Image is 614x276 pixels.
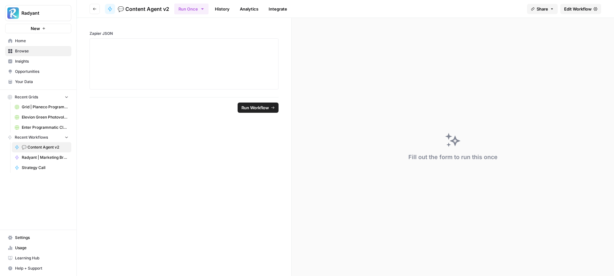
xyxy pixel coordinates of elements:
a: 💬 Content Agent v2 [105,4,169,14]
span: Share [537,6,548,12]
span: Grid | Planeco Programmatic Cluster [22,104,68,110]
span: Elevion Green Photovoltaik + [Gewerbe] [22,114,68,120]
span: Edit Workflow [564,6,592,12]
a: Edit Workflow [560,4,601,14]
span: Enter Programmatic Cluster Wärmepumpe Förderung + Local [22,125,68,130]
a: Integrate [265,4,291,14]
a: Opportunities [5,66,71,77]
span: Strategy Call [22,165,68,171]
a: Enter Programmatic Cluster Wärmepumpe Förderung + Local [12,122,71,133]
span: 💬 Content Agent v2 [118,5,169,13]
a: Your Data [5,77,71,87]
span: Opportunities [15,69,68,74]
img: Radyant Logo [7,7,19,19]
span: Recent Grids [15,94,38,100]
span: Usage [15,245,68,251]
span: Insights [15,58,68,64]
a: Analytics [236,4,262,14]
a: Learning Hub [5,253,71,263]
span: Radyant | Marketing Breakdowns | Newsletter [22,155,68,160]
span: Your Data [15,79,68,85]
a: History [211,4,233,14]
span: Radyant [21,10,60,16]
button: Help + Support [5,263,71,273]
span: Settings [15,235,68,241]
span: Browse [15,48,68,54]
a: Strategy Call [12,163,71,173]
button: Workspace: Radyant [5,5,71,21]
div: Fill out the form to run this once [408,153,498,162]
span: Help + Support [15,265,68,271]
span: Home [15,38,68,44]
button: Run Workflow [238,103,279,113]
button: Run Once [174,4,209,14]
a: Usage [5,243,71,253]
label: Zapier JSON [90,31,279,36]
button: Share [527,4,558,14]
a: Insights [5,56,71,66]
a: Home [5,36,71,46]
a: Grid | Planeco Programmatic Cluster [12,102,71,112]
span: Recent Workflows [15,134,48,140]
button: New [5,24,71,33]
button: Recent Workflows [5,133,71,142]
span: Learning Hub [15,255,68,261]
a: Settings [5,233,71,243]
a: Radyant | Marketing Breakdowns | Newsletter [12,152,71,163]
button: Recent Grids [5,92,71,102]
span: New [31,25,40,32]
a: Elevion Green Photovoltaik + [Gewerbe] [12,112,71,122]
a: Browse [5,46,71,56]
span: Run Workflow [241,104,269,111]
span: 💬 Content Agent v2 [22,144,68,150]
a: 💬 Content Agent v2 [12,142,71,152]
